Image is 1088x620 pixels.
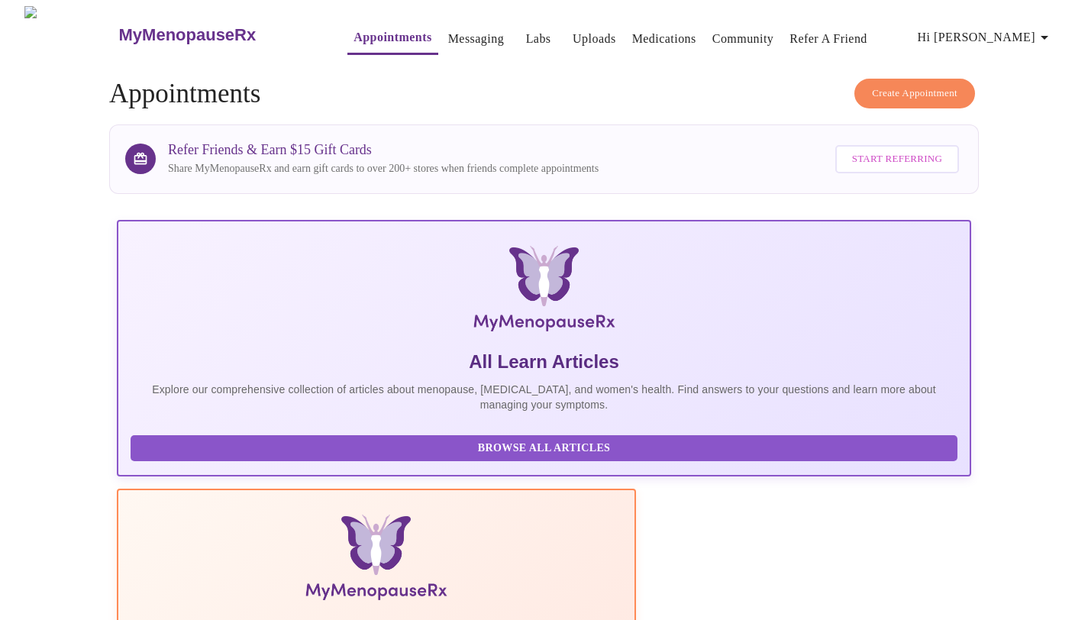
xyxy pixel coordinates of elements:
a: Appointments [354,27,431,48]
a: Messaging [448,28,504,50]
h5: All Learn Articles [131,350,957,374]
h3: MyMenopauseRx [119,25,257,45]
a: MyMenopauseRx [117,8,317,62]
span: Browse All Articles [146,439,942,458]
p: Explore our comprehensive collection of articles about menopause, [MEDICAL_DATA], and women's hea... [131,382,957,412]
button: Community [706,24,780,54]
button: Hi [PERSON_NAME] [912,22,1060,53]
a: Browse All Articles [131,441,961,454]
a: Refer a Friend [789,28,867,50]
span: Start Referring [852,150,942,168]
a: Uploads [573,28,616,50]
span: Create Appointment [872,85,957,102]
a: Medications [632,28,696,50]
button: Medications [626,24,702,54]
button: Browse All Articles [131,435,957,462]
img: Menopause Manual [208,515,544,606]
a: Community [712,28,774,50]
button: Start Referring [835,145,959,173]
img: MyMenopauseRx Logo [24,6,117,63]
h3: Refer Friends & Earn $15 Gift Cards [168,142,599,158]
button: Appointments [347,22,437,55]
img: MyMenopauseRx Logo [259,246,829,337]
button: Create Appointment [854,79,975,108]
span: Hi [PERSON_NAME] [918,27,1054,48]
h4: Appointments [109,79,979,109]
a: Start Referring [831,137,963,181]
button: Messaging [442,24,510,54]
a: Labs [526,28,551,50]
button: Refer a Friend [783,24,873,54]
p: Share MyMenopauseRx and earn gift cards to over 200+ stores when friends complete appointments [168,161,599,176]
button: Labs [514,24,563,54]
button: Uploads [567,24,622,54]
